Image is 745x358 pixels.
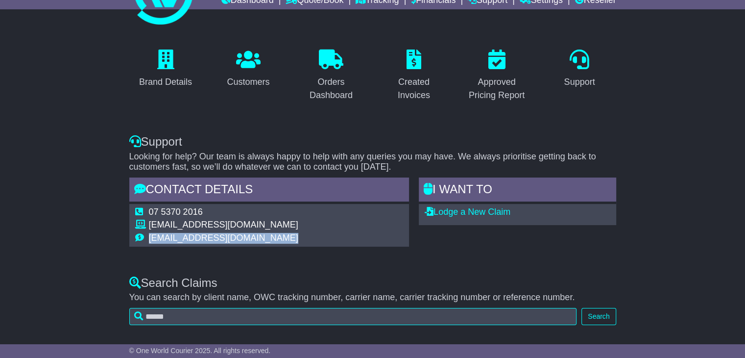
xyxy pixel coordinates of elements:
a: Lodge a New Claim [425,207,510,217]
a: Brand Details [133,46,198,92]
div: Search Claims [129,276,616,290]
div: I WANT to [419,178,616,204]
a: Orders Dashboard [295,46,368,105]
td: [EMAIL_ADDRESS][DOMAIN_NAME] [149,233,298,244]
span: © One World Courier 2025. All rights reserved. [129,347,271,355]
a: Approved Pricing Report [460,46,533,105]
div: Support [564,76,595,89]
div: Created Invoices [384,76,444,102]
div: Support [129,135,616,149]
a: Created Invoices [378,46,451,105]
div: Contact Details [129,178,409,204]
div: Approved Pricing Report [467,76,527,102]
a: Support [557,46,601,92]
button: Search [581,308,616,325]
p: You can search by client name, OWC tracking number, carrier name, carrier tracking number or refe... [129,292,616,303]
div: Customers [227,76,269,89]
p: Looking for help? Our team is always happy to help with any queries you may have. We always prior... [129,152,616,173]
td: 07 5370 2016 [149,207,298,220]
a: Customers [220,46,276,92]
div: Orders Dashboard [301,76,361,102]
div: Brand Details [139,76,192,89]
td: [EMAIL_ADDRESS][DOMAIN_NAME] [149,220,298,233]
